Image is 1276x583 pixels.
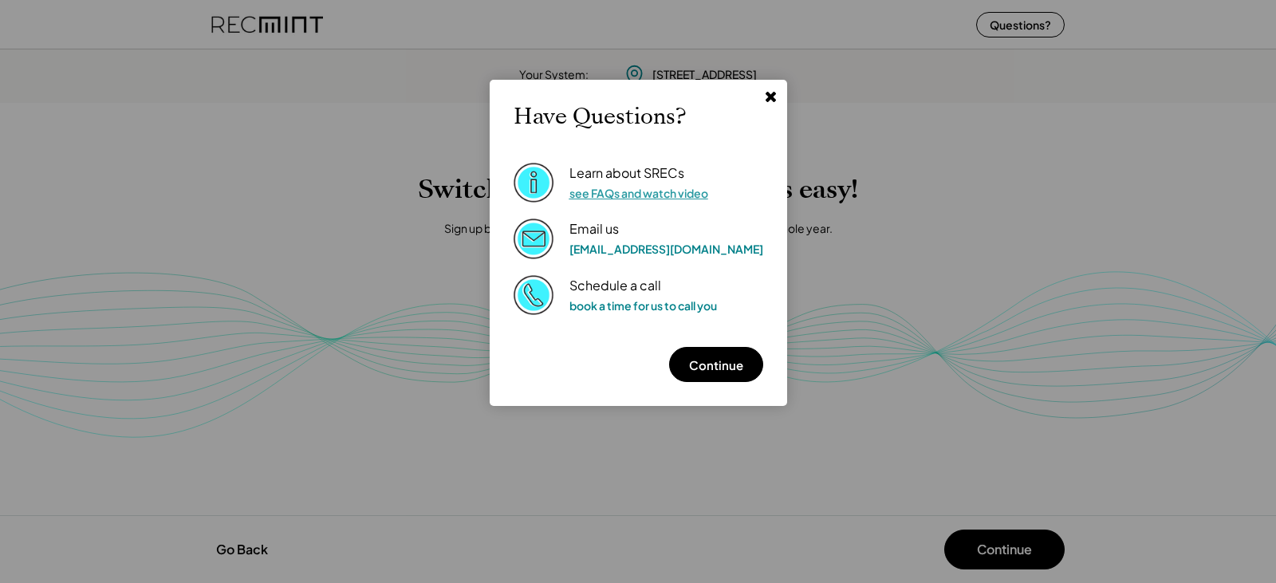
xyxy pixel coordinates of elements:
img: Phone%20copy%403x.png [514,275,553,315]
a: see FAQs and watch video [569,186,708,200]
div: Schedule a call [569,278,661,294]
img: Information%403x.png [514,163,553,203]
h2: Have Questions? [514,104,686,131]
a: book a time for us to call you [569,298,717,313]
a: [EMAIL_ADDRESS][DOMAIN_NAME] [569,242,763,256]
div: Learn about SRECs [569,165,684,182]
div: Email us [569,221,619,238]
button: Continue [669,347,763,382]
img: Email%202%403x.png [514,219,553,258]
